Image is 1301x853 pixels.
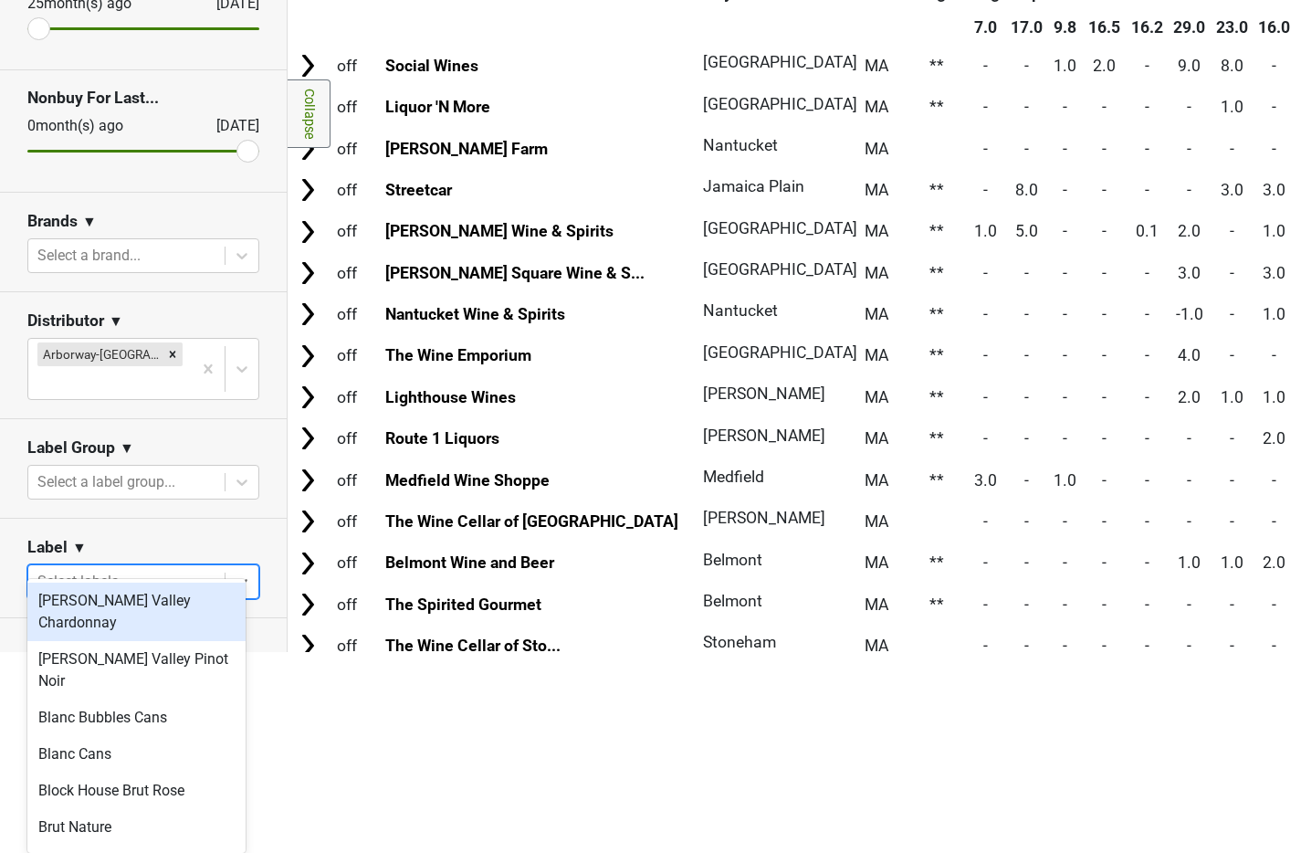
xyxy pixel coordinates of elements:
span: - [1024,471,1029,490]
span: - [1024,305,1029,323]
div: [PERSON_NAME] Valley Chardonnay [27,583,246,641]
span: 1.0 [1221,98,1243,116]
span: - [1145,388,1149,406]
span: - [1102,98,1107,116]
a: The Wine Cellar of Sto... [385,637,561,655]
span: - [1102,471,1107,490]
span: - [983,553,988,572]
span: [PERSON_NAME] [703,509,825,527]
span: 9.0 [1178,57,1201,75]
span: - [1187,429,1191,448]
img: Arrow right [294,52,321,79]
span: - [1102,388,1107,406]
a: [PERSON_NAME] Square Wine & S... [385,264,645,282]
h3: Distributor [27,311,104,331]
span: - [1024,346,1029,364]
div: Blanc Cans [27,736,246,773]
span: - [1230,346,1234,364]
span: - [1145,98,1149,116]
span: - [1145,595,1149,614]
span: [PERSON_NAME] [703,426,825,445]
span: - [1102,595,1107,614]
span: - [1272,57,1276,75]
span: - [1145,637,1149,655]
span: - [1272,346,1276,364]
span: 1.0 [1263,388,1285,406]
span: - [1145,553,1149,572]
span: Nantucket [703,136,778,154]
span: - [1102,222,1107,240]
span: 0.1 [1136,222,1159,240]
span: 2.0 [1263,553,1285,572]
div: Blanc Bubbles Cans [27,700,246,736]
span: MA [865,346,888,364]
span: Stoneham [703,633,776,651]
td: off [332,419,380,458]
span: MA [865,553,888,572]
a: Lighthouse Wines [385,388,516,406]
span: ▼ [109,311,123,332]
span: - [1272,140,1276,158]
h3: Nonbuy For Last... [27,89,259,108]
span: Belmont [703,592,762,610]
span: 1.0 [1054,471,1076,490]
span: - [1063,140,1067,158]
span: - [1024,595,1029,614]
span: Medfield [703,468,764,486]
span: ▼ [120,437,134,459]
span: [GEOGRAPHIC_DATA] [703,53,857,71]
span: - [983,637,988,655]
span: - [1024,429,1029,448]
span: 1.0 [1221,388,1243,406]
span: - [1230,140,1234,158]
span: - [1145,512,1149,531]
h3: Label [27,538,68,557]
span: - [1024,553,1029,572]
a: [PERSON_NAME] Farm [385,140,548,158]
span: - [1272,595,1276,614]
th: 16.0 [1254,11,1296,44]
td: off [332,46,380,85]
span: - [1063,388,1067,406]
a: Social Wines [385,57,478,75]
span: - [1272,637,1276,655]
img: Arrow right [294,135,321,163]
a: Nantucket Wine & Spirits [385,305,565,323]
span: [GEOGRAPHIC_DATA] [703,260,857,279]
img: Arrow right [294,384,321,411]
a: Route 1 Liquors [385,429,499,448]
span: - [1230,595,1234,614]
a: [PERSON_NAME] Wine & Spirits [385,222,614,240]
span: - [1230,471,1234,490]
span: MA [865,512,888,531]
th: 23.0 [1212,11,1253,44]
td: off [332,627,380,666]
th: 7.0 [966,11,1004,44]
span: - [1024,98,1029,116]
a: Belmont Wine and Beer [385,553,554,572]
span: - [1272,98,1276,116]
span: - [1230,305,1234,323]
a: Collapse [288,79,330,148]
span: [GEOGRAPHIC_DATA] [703,343,857,362]
span: - [1230,429,1234,448]
th: 17.0 [1006,11,1047,44]
td: off [332,212,380,251]
div: Block House Brut Rose [27,773,246,809]
span: Jamaica Plain [703,177,804,195]
td: off [332,295,380,334]
a: The Wine Cellar of [GEOGRAPHIC_DATA] [385,512,678,531]
span: MA [865,429,888,448]
span: - [1145,181,1149,199]
span: - [1145,57,1149,75]
span: - [1187,140,1191,158]
span: - [1024,637,1029,655]
span: - [1102,140,1107,158]
span: - [1063,429,1067,448]
th: 9.8 [1049,11,1083,44]
span: - [1272,471,1276,490]
span: - [983,388,988,406]
span: - [1063,637,1067,655]
div: 0 month(s) ago [27,115,173,137]
span: 1.0 [1263,222,1285,240]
